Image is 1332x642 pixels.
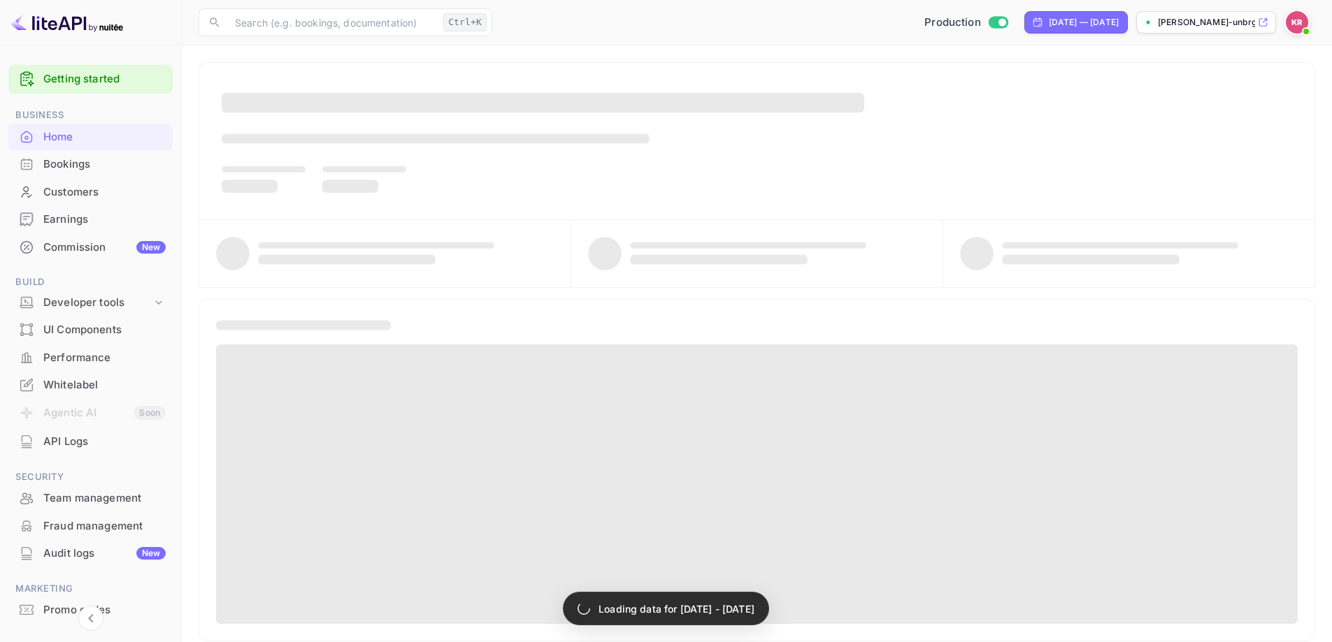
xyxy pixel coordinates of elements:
[8,428,173,454] a: API Logs
[8,65,173,94] div: Getting started
[8,316,173,342] a: UI Components
[227,8,438,36] input: Search (e.g. bookings, documentation)
[1286,11,1308,34] img: Kobus Roux
[8,597,173,624] div: Promo codes
[43,490,166,506] div: Team management
[8,124,173,149] a: Home
[8,540,173,567] div: Audit logsNew
[43,322,166,338] div: UI Components
[443,13,487,31] div: Ctrl+K
[8,372,173,399] div: Whitelabel
[8,275,173,290] span: Build
[8,234,173,260] a: CommissionNew
[8,108,173,123] span: Business
[8,179,173,205] a: Customers
[8,151,173,178] div: Bookings
[8,316,173,344] div: UI Components
[8,513,173,540] div: Fraud management
[8,372,173,397] a: Whitelabel
[136,547,166,560] div: New
[8,206,173,233] div: Earnings
[43,129,166,145] div: Home
[43,377,166,393] div: Whitelabel
[924,15,981,31] span: Production
[8,291,173,315] div: Developer tools
[43,350,166,366] div: Performance
[43,518,166,534] div: Fraud management
[11,11,123,34] img: LiteAPI logo
[136,241,166,254] div: New
[8,469,173,485] span: Security
[8,344,173,370] a: Performance
[43,71,166,87] a: Getting started
[8,485,173,511] a: Team management
[8,581,173,597] span: Marketing
[8,428,173,455] div: API Logs
[8,344,173,372] div: Performance
[43,295,152,311] div: Developer tools
[8,234,173,261] div: CommissionNew
[43,156,166,173] div: Bookings
[8,151,173,177] a: Bookings
[1158,16,1255,29] p: [PERSON_NAME]-unbrg.[PERSON_NAME]...
[8,206,173,232] a: Earnings
[8,540,173,566] a: Audit logsNew
[43,434,166,450] div: API Logs
[8,179,173,206] div: Customers
[78,606,103,631] button: Collapse navigation
[8,513,173,539] a: Fraud management
[599,601,754,616] p: Loading data for [DATE] - [DATE]
[919,15,1013,31] div: Switch to Sandbox mode
[43,546,166,562] div: Audit logs
[8,485,173,512] div: Team management
[43,212,166,228] div: Earnings
[43,602,166,618] div: Promo codes
[43,184,166,200] div: Customers
[1049,16,1119,29] div: [DATE] — [DATE]
[43,240,166,256] div: Commission
[8,124,173,151] div: Home
[8,597,173,622] a: Promo codes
